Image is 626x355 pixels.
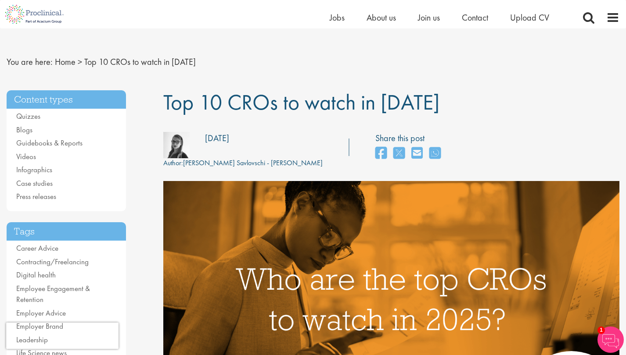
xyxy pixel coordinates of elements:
a: Contact [462,12,488,23]
a: share on email [411,144,423,163]
a: Employer Advice [16,308,66,318]
a: Upload CV [510,12,549,23]
a: share on whats app [429,144,441,163]
a: share on facebook [375,144,387,163]
a: Quizzes [16,111,40,121]
a: Case studies [16,178,53,188]
a: Digital health [16,270,56,280]
a: Blogs [16,125,32,135]
a: Videos [16,152,36,161]
img: fff6768c-7d58-4950-025b-08d63f9598ee [163,132,190,158]
span: 1 [597,327,605,334]
a: Infographics [16,165,52,174]
a: Jobs [330,12,345,23]
a: share on twitter [393,144,405,163]
a: Guidebooks & Reports [16,138,83,148]
h3: Tags [7,222,126,241]
label: Share this post [375,132,445,145]
div: [PERSON_NAME] Savlovschi - [PERSON_NAME] [163,158,323,168]
a: Career Advice [16,243,58,253]
a: Employee Engagement & Retention [16,284,90,305]
a: Press releases [16,192,56,201]
img: Chatbot [597,327,624,353]
a: Join us [418,12,440,23]
a: breadcrumb link [55,56,76,67]
span: Top 10 CROs to watch in [DATE] [163,88,439,116]
a: Contracting/Freelancing [16,257,89,266]
iframe: reCAPTCHA [6,323,119,349]
a: Employer Brand [16,321,63,331]
span: Top 10 CROs to watch in [DATE] [84,56,196,67]
span: Author: [163,158,183,167]
span: You are here: [7,56,53,67]
h3: Content types [7,90,126,109]
div: [DATE] [205,132,229,145]
a: About us [367,12,396,23]
span: > [78,56,82,67]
